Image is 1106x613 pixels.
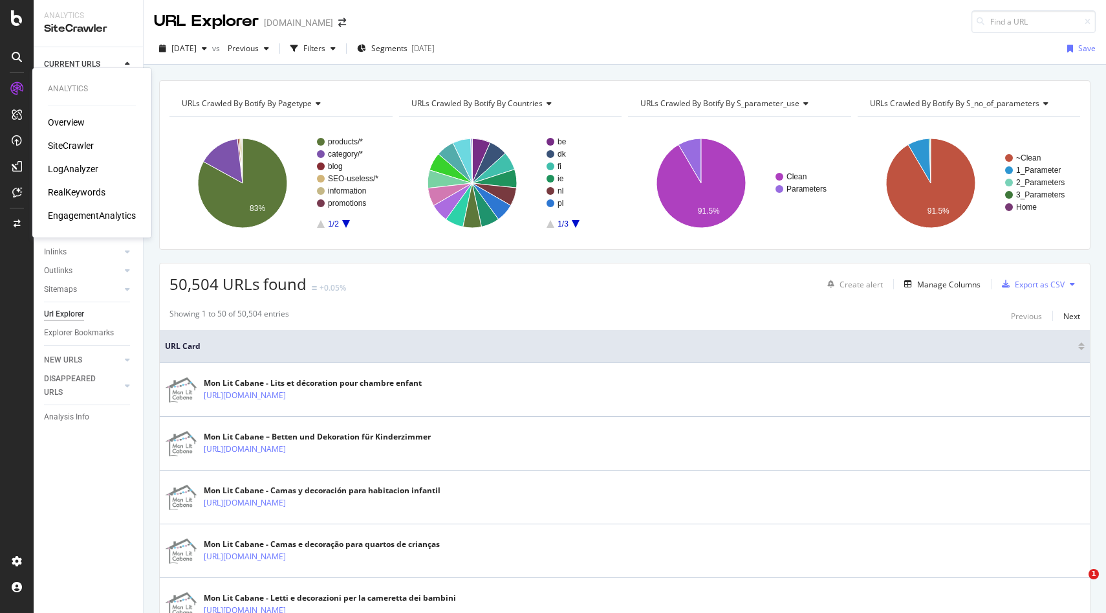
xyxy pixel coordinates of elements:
a: [URL][DOMAIN_NAME] [204,550,286,563]
div: Analytics [44,10,133,21]
a: Overview [48,116,85,129]
div: Mon Lit Cabane - Camas e decoração para quartos de crianças [204,539,440,550]
text: SEO-useless/* [328,174,378,183]
h4: URLs Crawled By Botify By countries [409,93,611,114]
text: information [328,186,366,195]
img: main image [165,538,197,564]
button: Previous [222,38,274,59]
a: [URL][DOMAIN_NAME] [204,443,286,456]
a: [URL][DOMAIN_NAME] [204,389,286,402]
span: Previous [222,43,259,54]
text: 83% [250,204,265,213]
a: Sitemaps [44,283,121,296]
span: 1 [1089,569,1099,579]
text: Home [1016,203,1037,212]
a: Explorer Bookmarks [44,326,134,340]
div: Mon Lit Cabane - Camas y decoración para habitacion infantil [204,485,440,496]
button: Create alert [822,274,883,295]
svg: A chart. [169,127,393,240]
text: 3_Parameters [1016,190,1065,199]
text: Clean [786,172,807,181]
a: NEW URLS [44,353,121,367]
div: Sitemaps [44,283,77,296]
div: A chart. [628,127,851,240]
button: Filters [285,38,341,59]
svg: A chart. [399,127,622,240]
div: Explorer Bookmarks [44,326,114,340]
div: Mon Lit Cabane - Lits et décoration pour chambre enfant [204,377,422,389]
div: Mon Lit Cabane - Letti e decorazioni per la cameretta dei bambini [204,592,456,604]
div: Analysis Info [44,410,89,424]
a: DISAPPEARED URLS [44,372,121,399]
span: URLs Crawled By Botify By s_no_of_parameters [870,98,1039,109]
div: Next [1063,311,1080,322]
img: main image [165,377,197,403]
text: products/* [328,137,363,146]
div: Filters [303,43,325,54]
iframe: Intercom live chat [1062,569,1093,600]
span: URLs Crawled By Botify By s_parameter_use [640,98,799,109]
div: Create alert [840,279,883,290]
div: Outlinks [44,264,72,278]
a: EngagementAnalytics [48,209,136,222]
span: vs [212,43,222,54]
div: URL Explorer [154,10,259,32]
a: RealKeywords [48,186,105,199]
a: Inlinks [44,245,121,259]
div: Inlinks [44,245,67,259]
span: URLs Crawled By Botify By pagetype [182,98,312,109]
div: SiteCrawler [48,139,94,152]
text: 1_Parameter [1016,166,1061,175]
div: [DOMAIN_NAME] [264,16,333,29]
div: Manage Columns [917,279,981,290]
img: main image [165,430,197,457]
text: Parameters [786,184,827,194]
span: URLs Crawled By Botify By countries [411,98,543,109]
text: 91.5% [927,206,949,216]
text: ie [558,174,564,183]
div: CURRENT URLS [44,58,100,71]
div: +0.05% [320,282,346,293]
text: promotions [328,199,366,208]
text: blog [328,162,343,171]
span: 50,504 URLs found [169,273,307,295]
input: Find a URL [971,10,1096,33]
svg: A chart. [858,127,1081,240]
text: be [558,137,567,146]
text: pl [558,199,563,208]
div: Mon Lit Cabane – Betten und Dekoration für Kinderzimmer [204,431,431,443]
div: Url Explorer [44,307,84,321]
a: CURRENT URLS [44,58,121,71]
text: ~Clean [1016,153,1041,162]
div: Export as CSV [1015,279,1065,290]
div: Previous [1011,311,1042,322]
div: SiteCrawler [44,21,133,36]
text: 2_Parameters [1016,178,1065,187]
div: arrow-right-arrow-left [338,18,346,27]
button: Previous [1011,308,1042,324]
div: Showing 1 to 50 of 50,504 entries [169,308,289,324]
a: Url Explorer [44,307,134,321]
a: Analysis Info [44,410,134,424]
text: 1/3 [558,219,569,228]
text: 1/2 [328,219,339,228]
h4: URLs Crawled By Botify By s_no_of_parameters [867,93,1069,114]
h4: URLs Crawled By Botify By pagetype [179,93,381,114]
span: URL Card [165,340,1075,352]
button: Next [1063,308,1080,324]
button: Export as CSV [997,274,1065,295]
span: 2025 Sep. 6th [171,43,197,54]
img: main image [165,484,197,511]
a: LogAnalyzer [48,162,98,175]
button: Save [1062,38,1096,59]
div: Analytics [48,84,136,95]
div: DISAPPEARED URLS [44,372,109,399]
h4: URLs Crawled By Botify By s_parameter_use [638,93,840,114]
